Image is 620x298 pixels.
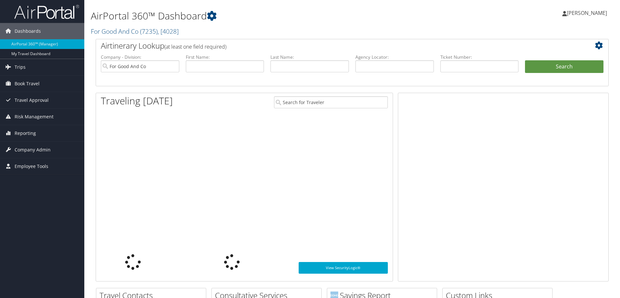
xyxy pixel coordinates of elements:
[101,94,173,108] h1: Traveling [DATE]
[15,125,36,141] span: Reporting
[274,96,388,108] input: Search for Traveler
[15,23,41,39] span: Dashboards
[101,54,179,60] label: Company - Division:
[91,27,179,36] a: For Good And Co
[567,9,607,17] span: [PERSON_NAME]
[158,27,179,36] span: , [ 4028 ]
[15,109,54,125] span: Risk Management
[91,9,439,23] h1: AirPortal 360™ Dashboard
[14,4,79,19] img: airportal-logo.png
[15,59,26,75] span: Trips
[299,262,388,274] a: View SecurityLogic®
[440,54,519,60] label: Ticket Number:
[355,54,434,60] label: Agency Locator:
[525,60,603,73] button: Search
[15,92,49,108] span: Travel Approval
[15,142,51,158] span: Company Admin
[270,54,349,60] label: Last Name:
[562,3,614,23] a: [PERSON_NAME]
[15,76,40,92] span: Book Travel
[164,43,226,50] span: (at least one field required)
[15,158,48,174] span: Employee Tools
[101,40,561,51] h2: Airtinerary Lookup
[140,27,158,36] span: ( 7235 )
[186,54,264,60] label: First Name:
